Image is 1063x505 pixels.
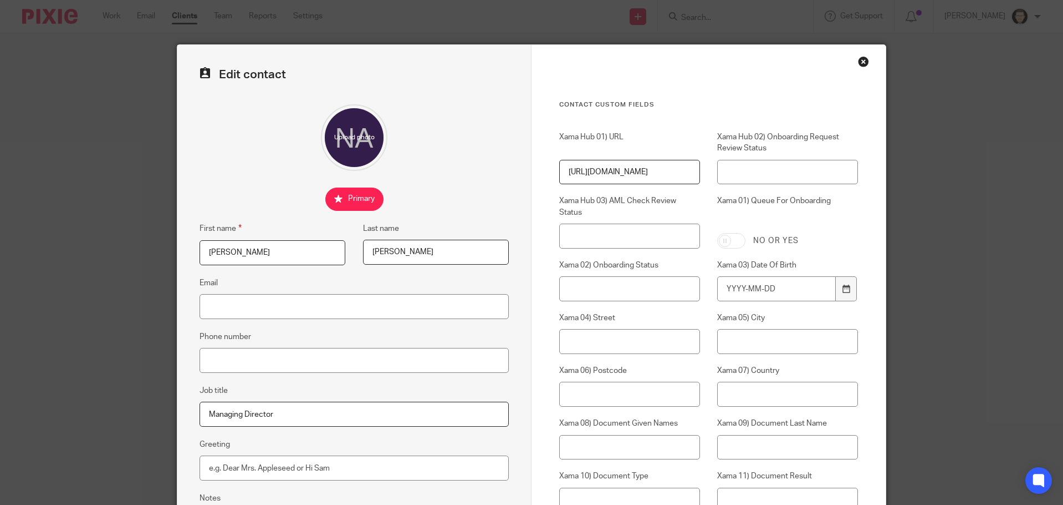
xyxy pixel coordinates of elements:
[200,277,218,289] label: Email
[559,100,858,109] h3: Contact Custom fields
[559,471,700,482] label: Xama 10) Document Type
[363,223,399,234] label: Last name
[200,222,242,235] label: First name
[559,312,700,324] label: Xama 04) Street
[717,195,858,224] label: Xama 01) Queue For Onboarding
[753,235,799,246] label: No or yes
[717,260,858,271] label: Xama 03) Date Of Birth
[200,67,509,82] h2: Edit contact
[717,276,836,301] input: YYYY-MM-DD
[717,365,858,376] label: Xama 07) Country
[717,418,858,429] label: Xama 09) Document Last Name
[858,56,869,67] div: Close this dialog window
[717,312,858,324] label: Xama 05) City
[559,418,700,429] label: Xama 08) Document Given Names
[559,132,700,154] label: Xama Hub 01) URL
[200,385,228,396] label: Job title
[200,456,509,481] input: e.g. Dear Mrs. Appleseed or Hi Sam
[559,260,700,271] label: Xama 02) Onboarding Status
[200,331,251,342] label: Phone number
[717,132,858,154] label: Xama Hub 02) Onboarding Request Review Status
[200,439,230,450] label: Greeting
[559,195,700,218] label: Xama Hub 03) AML Check Review Status
[200,493,221,504] label: Notes
[717,471,858,482] label: Xama 11) Document Result
[559,365,700,376] label: Xama 06) Postcode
